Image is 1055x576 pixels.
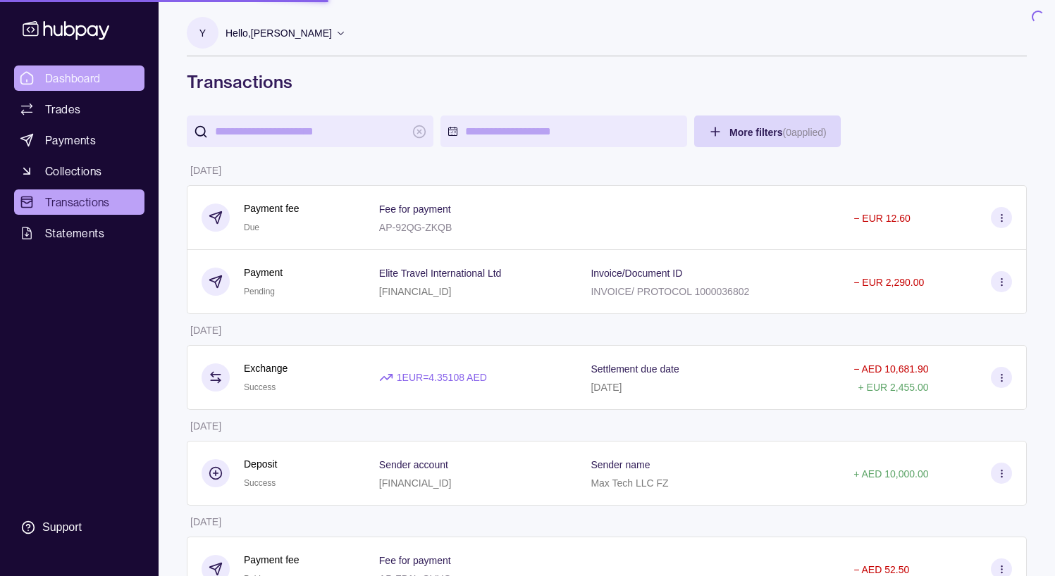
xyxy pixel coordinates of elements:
[187,70,1027,93] h1: Transactions
[14,158,144,184] a: Collections
[379,459,448,470] p: Sender account
[379,477,452,489] p: [FINANCIAL_ID]
[591,459,650,470] p: Sender name
[244,223,259,232] span: Due
[45,101,80,118] span: Trades
[244,265,283,280] p: Payment
[226,25,332,41] p: Hello, [PERSON_NAME]
[782,127,826,138] p: ( 0 applied)
[190,516,221,527] p: [DATE]
[858,382,928,393] p: + EUR 2,455.00
[379,555,451,566] p: Fee for payment
[853,564,909,575] p: − AED 52.50
[244,287,275,296] span: Pending
[190,325,221,336] p: [DATE]
[694,115,841,147] button: More filters(0applied)
[379,222,452,233] p: AP-92QG-ZKQB
[244,382,276,392] span: Success
[190,420,221,432] p: [DATE]
[853,213,911,224] p: − EUR 12.60
[379,204,451,215] p: Fee for payment
[853,277,924,288] p: − EUR 2,290.00
[379,268,502,279] p: Elite Travel International Ltd
[14,189,144,215] a: Transactions
[45,132,96,149] span: Payments
[853,468,928,480] p: + AED 10,000.00
[14,127,144,153] a: Payments
[853,363,928,375] p: − AED 10,681.90
[244,201,300,216] p: Payment fee
[244,478,276,488] span: Success
[199,25,206,41] p: Y
[14,65,144,91] a: Dashboard
[591,286,749,297] p: INVOICE/ PROTOCOL 1000036802
[244,361,288,376] p: Exchange
[190,165,221,176] p: [DATE]
[42,520,82,535] div: Support
[215,115,405,147] input: search
[397,370,487,385] p: 1 EUR = 4.35108 AED
[591,382,622,393] p: [DATE]
[591,268,682,279] p: Invoice/Document ID
[591,477,668,489] p: Max Tech LLC FZ
[244,552,300,568] p: Payment fee
[729,127,827,138] span: More filters
[14,513,144,542] a: Support
[45,225,104,242] span: Statements
[45,194,110,211] span: Transactions
[45,163,101,180] span: Collections
[45,70,101,87] span: Dashboard
[379,286,452,297] p: [FINANCIAL_ID]
[591,363,679,375] p: Settlement due date
[244,456,277,472] p: Deposit
[14,220,144,246] a: Statements
[14,96,144,122] a: Trades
